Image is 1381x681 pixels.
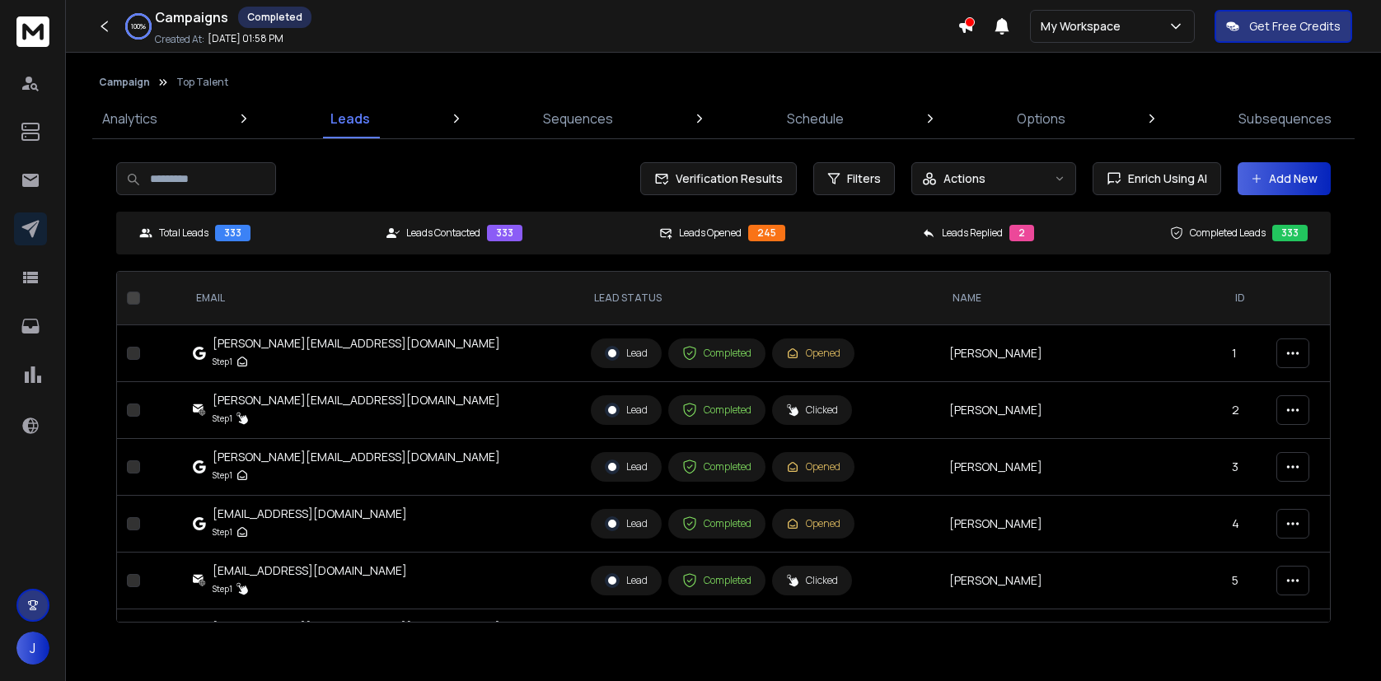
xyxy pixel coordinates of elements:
[1238,109,1332,128] p: Subsequences
[1007,99,1075,138] a: Options
[131,21,146,31] p: 100 %
[543,109,613,128] p: Sequences
[330,109,370,128] p: Leads
[682,573,751,588] div: Completed
[1249,18,1341,35] p: Get Free Credits
[787,109,844,128] p: Schedule
[1190,226,1266,240] p: Completed Leads
[748,225,785,241] div: 245
[1222,382,1266,439] td: 2
[16,632,49,665] button: J
[605,403,648,417] div: Lead
[213,562,407,579] div: [EMAIL_ADDRESS][DOMAIN_NAME]
[213,353,232,370] p: Step 1
[939,325,1222,382] td: [PERSON_NAME]
[1222,496,1266,553] td: 4
[1272,225,1308,241] div: 333
[1222,272,1266,325] th: id
[786,403,838,417] div: Clicked
[1009,225,1034,241] div: 2
[682,459,751,474] div: Completed
[1017,109,1065,128] p: Options
[487,225,522,241] div: 333
[813,162,895,195] button: Filters
[605,516,648,531] div: Lead
[213,410,232,427] p: Step 1
[939,609,1222,666] td: [PERSON_NAME]
[213,524,232,540] p: Step 1
[786,517,840,530] div: Opened
[213,449,500,465] div: [PERSON_NAME][EMAIL_ADDRESS][DOMAIN_NAME]
[581,272,940,325] th: LEAD STATUS
[321,99,380,138] a: Leads
[777,99,854,138] a: Schedule
[1093,162,1221,195] button: Enrich Using AI
[176,76,228,89] p: Top Talent
[238,7,311,28] div: Completed
[213,467,232,483] p: Step 1
[1222,553,1266,609] td: 5
[679,226,742,240] p: Leads Opened
[155,33,204,46] p: Created At:
[1121,170,1207,187] span: Enrich Using AI
[669,170,783,187] span: Verification Results
[1041,18,1127,35] p: My Workspace
[213,506,407,522] div: [EMAIL_ADDRESS][DOMAIN_NAME]
[682,346,751,361] div: Completed
[1215,10,1352,43] button: Get Free Credits
[102,109,157,128] p: Analytics
[939,439,1222,496] td: [PERSON_NAME]
[99,76,150,89] button: Campaign
[682,516,751,531] div: Completed
[183,272,581,325] th: EMAIL
[682,403,751,417] div: Completed
[1222,325,1266,382] td: 1
[1222,609,1266,666] td: 6
[1238,162,1331,195] button: Add New
[640,162,797,195] button: Verification Results
[1229,99,1341,138] a: Subsequences
[215,225,250,241] div: 333
[1222,439,1266,496] td: 3
[213,619,500,636] div: [PERSON_NAME][EMAIL_ADDRESS][DOMAIN_NAME]
[213,392,500,408] div: [PERSON_NAME][EMAIL_ADDRESS][DOMAIN_NAME]
[208,32,283,45] p: [DATE] 01:58 PM
[159,226,208,240] p: Total Leads
[605,573,648,588] div: Lead
[786,460,840,473] div: Opened
[943,170,985,187] p: Actions
[939,496,1222,553] td: [PERSON_NAME]
[786,574,838,587] div: Clicked
[939,553,1222,609] td: [PERSON_NAME]
[213,581,232,597] p: Step 1
[939,272,1222,325] th: NAME
[92,99,167,138] a: Analytics
[942,226,1003,240] p: Leads Replied
[605,346,648,361] div: Lead
[939,382,1222,439] td: [PERSON_NAME]
[533,99,623,138] a: Sequences
[605,459,648,474] div: Lead
[213,335,500,352] div: [PERSON_NAME][EMAIL_ADDRESS][DOMAIN_NAME]
[786,347,840,360] div: Opened
[155,7,228,27] h1: Campaigns
[406,226,480,240] p: Leads Contacted
[847,170,881,187] span: Filters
